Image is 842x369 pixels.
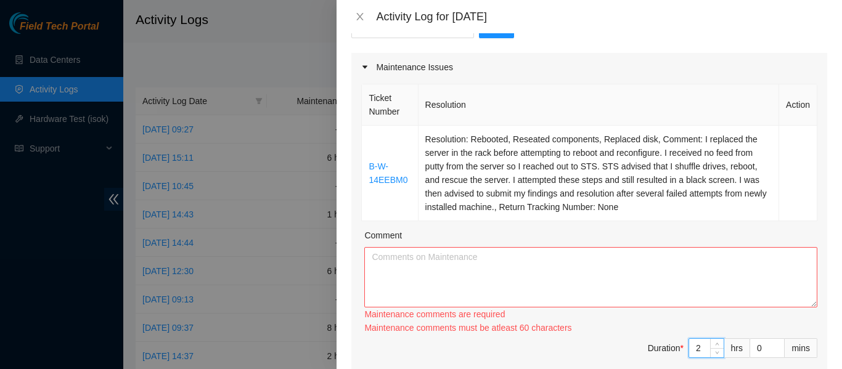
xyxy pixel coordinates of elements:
div: hrs [724,338,750,358]
textarea: Comment [364,247,817,307]
td: Resolution: Rebooted, Reseated components, Replaced disk, Comment: I replaced the server in the r... [419,126,779,221]
span: up [714,340,721,347]
span: close [355,12,365,22]
span: Decrease Value [710,348,724,357]
th: Resolution [419,84,779,126]
div: Maintenance comments must be atleast 60 characters [364,321,817,335]
div: Maintenance comments are required [364,307,817,321]
span: caret-right [361,63,369,71]
th: Action [779,84,817,126]
span: down [714,349,721,357]
th: Ticket Number [362,84,418,126]
span: Increase Value [710,339,724,348]
div: Duration [648,341,684,355]
label: Comment [364,229,402,242]
div: Maintenance Issues [351,53,827,81]
button: Close [351,11,369,23]
div: mins [785,338,817,358]
div: Activity Log for [DATE] [376,10,827,23]
a: B-W-14EEBM0 [369,161,407,185]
